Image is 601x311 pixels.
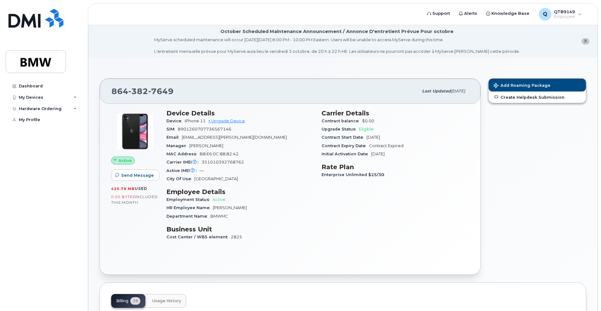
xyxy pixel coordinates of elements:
[111,186,135,191] span: 425.79 MB
[166,135,182,140] span: Email
[213,205,247,210] span: [PERSON_NAME]
[166,127,178,131] span: SIM
[213,197,225,202] span: Active
[210,214,228,219] span: BMWMC
[202,160,244,164] span: 351010392768762
[489,92,586,103] a: Create Helpdesk Submission
[166,168,200,173] span: Active IMEI
[231,235,242,239] span: 2825
[422,89,451,93] span: Last updated
[178,127,231,131] span: 8901260707736567146
[111,86,174,96] span: 864
[494,83,550,89] span: Add Roaming Package
[166,119,185,123] span: Device
[189,143,223,148] span: [PERSON_NAME]
[489,79,586,92] button: Add Roaming Package
[166,214,210,219] span: Department Name
[166,188,314,196] h3: Employee Details
[194,176,238,181] span: [GEOGRAPHIC_DATA]
[166,109,314,117] h3: Device Details
[116,113,154,150] img: iPhone_11.jpg
[152,298,181,303] span: Usage History
[166,176,194,181] span: City Of Use
[451,89,465,93] span: [DATE]
[148,86,174,96] span: 7649
[111,195,135,199] span: 0.00 Bytes
[154,37,520,54] div: MyServe scheduled maintenance will occur [DATE][DATE] 8:00 PM - 10:00 PM Eastern. Users will be u...
[322,163,469,171] h3: Rate Plan
[574,284,596,306] iframe: Messenger Launcher
[128,86,148,96] span: 382
[322,119,362,123] span: Contract balance
[322,172,387,177] span: Enterprise Unlimited $25/30
[371,152,385,156] span: [DATE]
[118,158,132,164] span: Active
[166,197,213,202] span: Employment Status
[166,225,314,233] h3: Business Unit
[582,38,589,45] button: close notification
[166,152,200,156] span: MAC Address
[111,169,159,181] button: Send Message
[359,127,374,131] span: Eligible
[200,168,204,173] span: —
[166,143,189,148] span: Manager
[220,28,453,35] div: October Scheduled Maintenance Announcement / Annonce D'entretient Prévue Pour octobre
[182,135,287,140] span: [EMAIL_ADDRESS][PERSON_NAME][DOMAIN_NAME]
[121,172,154,178] span: Send Message
[322,127,359,131] span: Upgrade Status
[362,119,374,123] span: $0.00
[322,152,371,156] span: Initial Activation Date
[166,235,231,239] span: Cost Center / WBS element
[166,205,213,210] span: HR Employee Name
[208,119,245,123] a: + Upgrade Device
[111,194,158,205] span: included this month
[166,160,202,164] span: Carrier IMEI
[366,135,380,140] span: [DATE]
[369,143,403,148] span: Contract Expired
[322,109,469,117] h3: Carrier Details
[322,143,369,148] span: Contract Expiry Date
[135,186,147,191] span: used
[200,152,239,156] span: B8:E6:0C:88:82:42
[322,135,366,140] span: Contract Start Date
[185,119,206,123] span: iPhone 11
